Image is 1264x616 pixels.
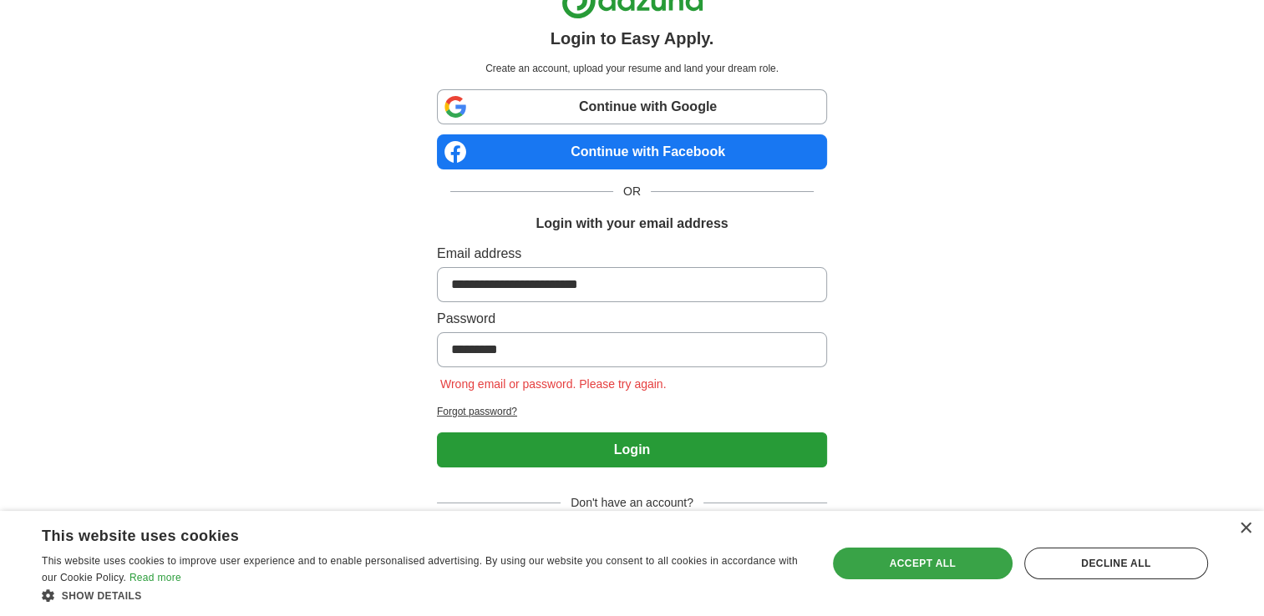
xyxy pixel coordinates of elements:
[437,134,827,169] a: Continue with Facebook
[437,244,827,264] label: Email address
[437,432,827,467] button: Login
[42,521,762,546] div: This website uses cookies
[42,555,798,583] span: This website uses cookies to improve user experience and to enable personalised advertising. By u...
[536,214,728,234] h1: Login with your email address
[437,404,827,419] a: Forgot password?
[437,89,827,124] a: Continue with Google
[440,61,824,76] p: Create an account, upload your resume and land your dream role.
[551,26,714,51] h1: Login to Easy Apply.
[833,548,1013,579] div: Accept all
[62,590,142,602] span: Show details
[42,587,804,603] div: Show details
[129,572,181,583] a: Read more, opens a new window
[1239,523,1251,535] div: Close
[561,494,703,512] span: Don't have an account?
[437,309,827,329] label: Password
[1024,548,1208,579] div: Decline all
[613,183,651,200] span: OR
[437,377,670,391] span: Wrong email or password. Please try again.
